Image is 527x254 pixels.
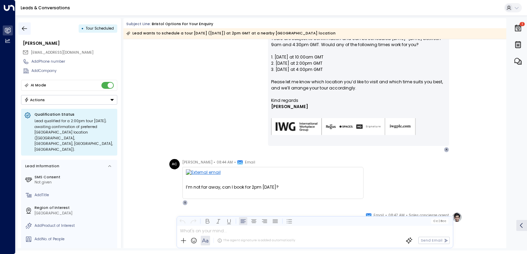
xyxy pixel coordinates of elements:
[438,219,439,223] span: |
[34,211,115,216] div: [GEOGRAPHIC_DATA]
[34,205,115,211] label: Region of Interest
[444,147,449,152] div: A
[31,50,93,55] span: [EMAIL_ADDRESS][DOMAIN_NAME]
[21,95,117,105] div: Button group with a nested menu
[21,95,117,105] button: Actions
[217,159,233,166] span: 08:44 AM
[31,50,93,55] span: aallcc@hotmail.co.uk
[213,159,215,166] span: •
[81,24,84,33] div: •
[512,21,524,36] button: 1
[433,219,446,223] span: Cc Bcc
[169,159,180,169] div: AC
[34,174,115,180] label: SMS Consent
[431,219,448,223] button: Cc|Bcc
[406,212,408,219] span: •
[374,212,384,219] span: Email
[126,30,336,37] div: Lead wants to schedule a tour [DATE] ([DATE]) at 2pm GMT at a nearby [GEOGRAPHIC_DATA] location
[23,163,59,169] div: Lead Information
[271,97,446,144] div: Signature
[21,5,70,11] a: Leads & Conversations
[34,223,115,229] div: AddProduct of Interest
[385,212,387,219] span: •
[217,238,295,243] div: The agent signature is added automatically
[31,59,117,64] div: AddPhone number
[271,118,416,136] img: AIorK4zU2Kz5WUNqa9ifSKC9jFH1hjwenjvh85X70KBOPduETvkeZu4OqG8oPuqbwvp3xfXcMQJCRtwYb-SG
[186,169,360,178] img: External email
[234,159,236,166] span: •
[520,22,525,26] span: 1
[189,217,197,225] button: Redo
[186,169,360,197] div: I’m not far away, can I book for 2pm [DATE]?
[271,104,308,110] span: [PERSON_NAME]
[245,159,255,166] span: Email
[23,40,117,46] div: [PERSON_NAME]
[152,21,213,27] div: Bristol options for your enquiry
[126,21,151,27] span: Subject Line:
[24,97,45,102] div: Actions
[178,217,187,225] button: Undo
[182,200,188,205] div: S
[34,192,115,198] div: AddTitle
[31,82,46,89] div: AI Mode
[34,112,114,117] p: Qualification Status
[271,97,298,104] span: Kind regards
[388,212,405,219] span: 08:47 AM
[409,212,449,219] span: Sales concierge agent
[31,68,117,74] div: AddCompany
[34,118,114,152] div: Lead qualified for a 2:00pm tour [DATE]; awaiting confirmation of preferred [GEOGRAPHIC_DATA] loc...
[182,159,212,166] span: [PERSON_NAME]
[452,212,462,222] img: profile-logo.png
[86,26,114,31] span: Tour Scheduled
[34,236,115,242] div: AddNo. of People
[34,180,115,185] div: Not given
